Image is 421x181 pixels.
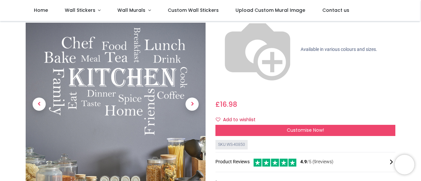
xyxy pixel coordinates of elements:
span: Customise Now! [287,127,324,133]
i: Add to wishlist [216,117,220,122]
span: Wall Murals [117,7,145,13]
span: Contact us [322,7,349,13]
span: Upload Custom Mural Image [235,7,305,13]
span: Available in various colours and sizes. [301,47,377,52]
span: Wall Stickers [65,7,95,13]
span: /5 ( 9 reviews) [300,159,334,165]
span: Previous [33,98,46,111]
span: 16.98 [220,100,237,109]
span: £ [215,100,237,109]
iframe: Brevo live chat [395,155,414,174]
div: SKU: WS-40850 [215,140,248,149]
button: Add to wishlistAdd to wishlist [215,114,261,125]
a: Previous [26,47,53,161]
div: Product Reviews [215,158,395,167]
span: Next [186,98,199,111]
span: Custom Wall Stickers [168,7,219,13]
span: 4.9 [300,159,307,164]
a: Next [179,47,206,161]
img: color-wheel.png [215,8,300,92]
span: Home [34,7,48,13]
